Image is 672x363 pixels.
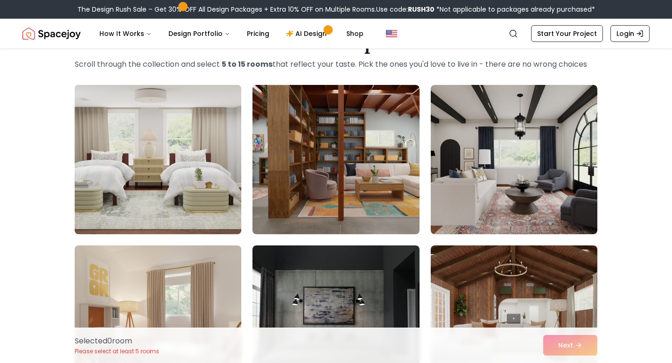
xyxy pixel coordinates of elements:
a: Shop [339,24,371,43]
span: Use code: [376,5,434,14]
strong: 5 to 15 rooms [222,59,273,70]
a: Login [610,25,650,42]
p: Selected 0 room [75,335,159,347]
img: United States [386,28,397,39]
a: Pricing [239,24,277,43]
div: The Design Rush Sale – Get 30% OFF All Design Packages + Extra 10% OFF on Multiple Rooms. [77,5,595,14]
img: Spacejoy Logo [22,24,81,43]
p: Please select at least 5 rooms [75,348,159,355]
a: Start Your Project [531,25,603,42]
button: Design Portfolio [161,24,238,43]
h1: Choose the Rooms That Inspire You [75,29,597,51]
nav: Main [92,24,371,43]
span: *Not applicable to packages already purchased* [434,5,595,14]
a: AI Design [279,24,337,43]
img: Room room-2 [252,85,419,234]
b: RUSH30 [408,5,434,14]
button: How It Works [92,24,159,43]
img: Room room-3 [431,85,597,234]
a: Spacejoy [22,24,81,43]
p: Scroll through the collection and select that reflect your taste. Pick the ones you'd love to liv... [75,59,597,70]
nav: Global [22,19,650,49]
img: Room room-1 [70,81,245,238]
